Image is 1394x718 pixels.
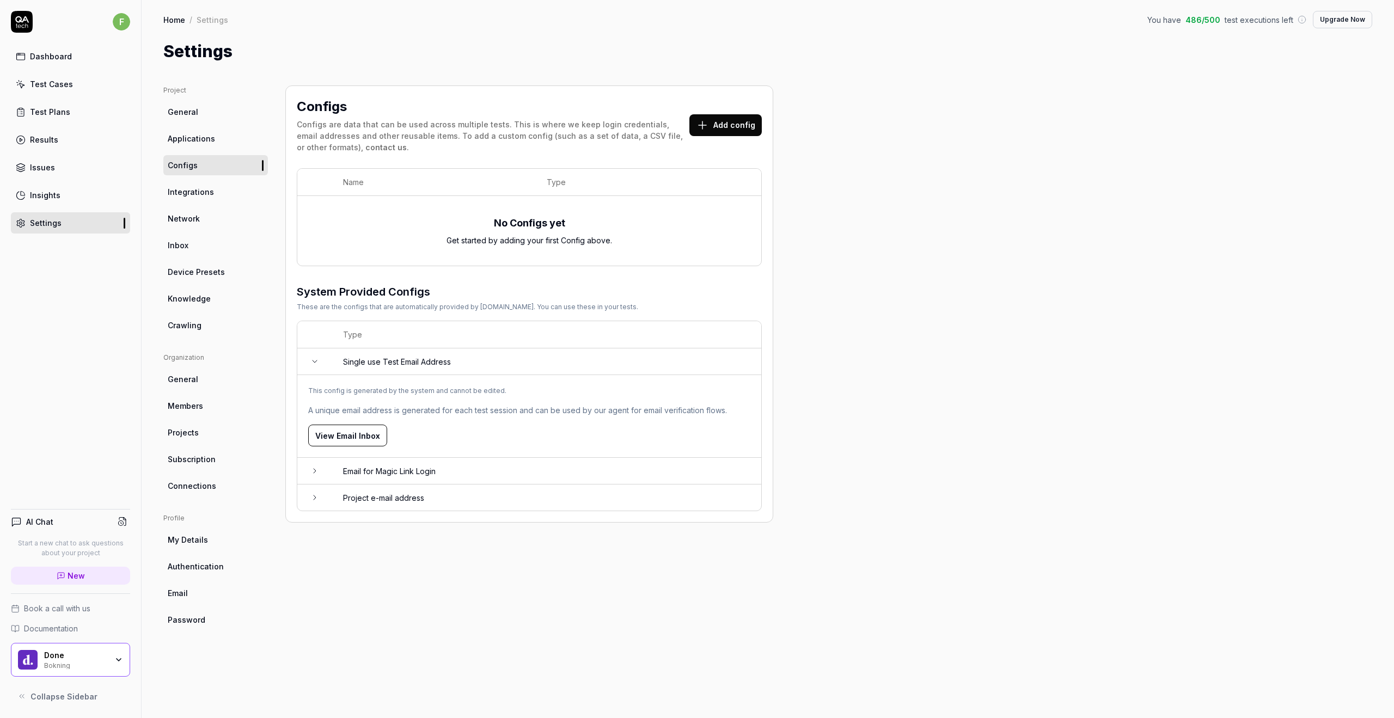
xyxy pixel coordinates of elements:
a: Settings [11,212,130,234]
span: Connections [168,480,216,492]
a: Crawling [163,315,268,335]
a: Applications [163,128,268,149]
span: A unique email address is generated for each test session and can be used by our agent for email ... [308,404,727,416]
a: Password [163,610,268,630]
div: Profile [163,513,268,523]
button: Upgrade Now [1313,11,1372,28]
div: Settings [197,14,228,25]
div: Insights [30,189,60,201]
div: Dashboard [30,51,72,62]
span: Inbox [168,240,188,251]
span: Members [168,400,203,412]
div: Results [30,134,58,145]
a: General [163,102,268,122]
a: Device Presets [163,262,268,282]
a: Documentation [11,623,130,634]
div: Configs are data that can be used across multiple tests. This is where we keep login credentials,... [297,119,689,153]
a: Subscription [163,449,268,469]
div: Bokning [44,660,107,669]
a: contact us [365,143,407,152]
span: Subscription [168,453,216,465]
div: / [189,14,192,25]
span: You have [1147,14,1181,26]
a: Results [11,129,130,150]
h4: AI Chat [26,516,53,527]
a: Test Plans [11,101,130,122]
td: Email for Magic Link Login [332,458,761,484]
a: General [163,369,268,389]
button: Done LogoDoneBokning [11,643,130,677]
div: Done [44,651,107,660]
button: f [113,11,130,33]
th: Type [536,169,739,196]
span: Integrations [168,186,214,198]
a: Home [163,14,185,25]
a: My Details [163,530,268,550]
span: Projects [168,427,199,438]
span: Knowledge [168,293,211,304]
a: Members [163,396,268,416]
span: Book a call with us [24,603,90,614]
a: Insights [11,185,130,206]
a: View Email Inbox [308,425,750,446]
a: Configs [163,155,268,175]
span: Device Presets [168,266,225,278]
button: Collapse Sidebar [11,685,130,707]
div: Project [163,85,268,95]
th: Name [332,169,536,196]
div: Settings [30,217,62,229]
a: Email [163,583,268,603]
button: View Email Inbox [308,425,387,446]
a: Authentication [163,556,268,576]
a: Issues [11,157,130,178]
div: Test Plans [30,106,70,118]
h3: System Provided Configs [297,284,638,300]
span: General [168,106,198,118]
div: These are the configs that are automatically provided by [DOMAIN_NAME]. You can use these in your... [297,302,638,312]
img: Done Logo [18,650,38,670]
div: This config is generated by the system and cannot be edited. [308,386,750,396]
span: f [113,13,130,30]
div: Issues [30,162,55,173]
span: My Details [168,534,208,545]
div: Test Cases [30,78,73,90]
h1: Settings [163,39,233,64]
div: Organization [163,353,268,363]
span: Crawling [168,320,201,331]
div: Get started by adding your first Config above. [447,235,612,246]
a: Network [163,208,268,229]
span: Documentation [24,623,78,634]
span: Password [168,614,205,625]
a: Knowledge [163,289,268,309]
h2: Configs [297,97,347,116]
span: Email [168,587,188,599]
span: General [168,373,198,385]
th: Type [332,321,761,348]
a: Test Cases [11,73,130,95]
span: test executions left [1225,14,1293,26]
span: Collapse Sidebar [30,691,97,702]
a: Integrations [163,182,268,202]
button: Add config [689,114,762,136]
span: Authentication [168,561,224,572]
a: New [11,567,130,585]
div: No Configs yet [494,216,565,230]
td: Single use Test Email Address [332,348,761,375]
td: Project e-mail address [332,484,761,511]
a: Inbox [163,235,268,255]
span: Configs [168,159,198,171]
span: Network [168,213,200,224]
a: Projects [163,422,268,443]
span: Applications [168,133,215,144]
a: Connections [163,476,268,496]
span: New [68,570,85,581]
a: Dashboard [11,46,130,67]
p: Start a new chat to ask questions about your project [11,538,130,558]
span: 486 / 500 [1185,14,1220,26]
a: Book a call with us [11,603,130,614]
